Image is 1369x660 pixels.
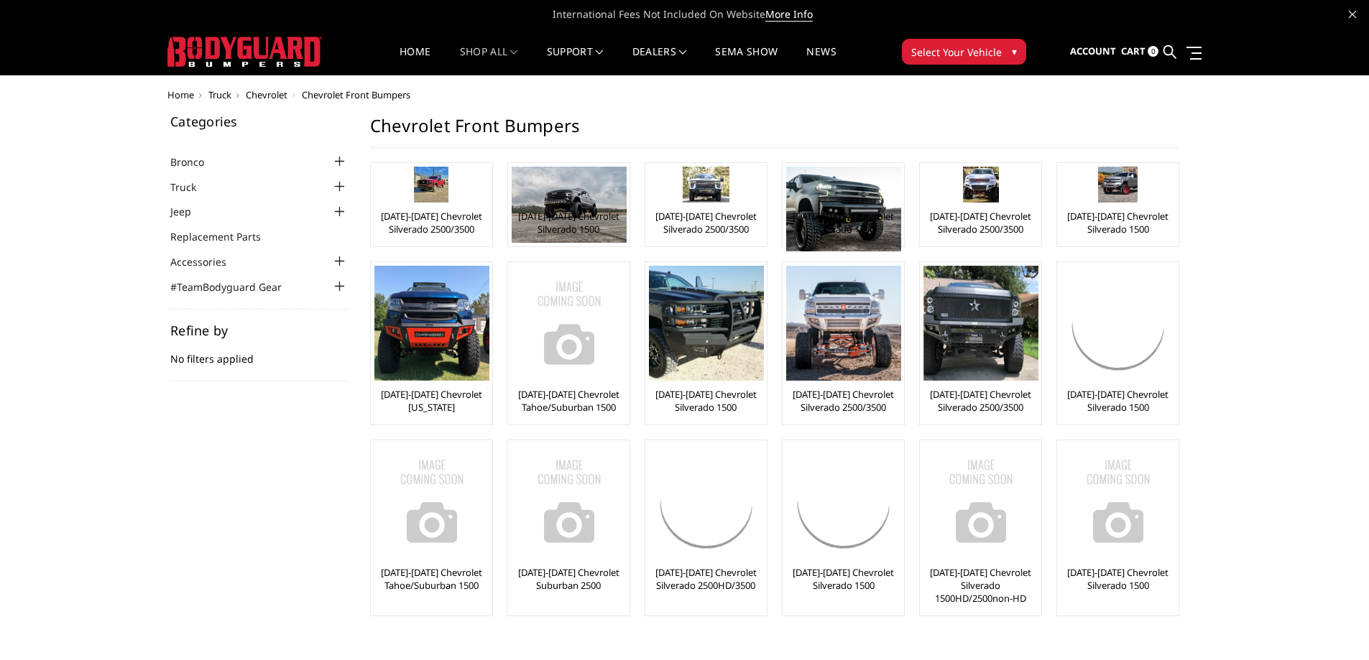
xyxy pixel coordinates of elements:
a: [DATE]-[DATE] Chevrolet Tahoe/Suburban 1500 [512,388,626,414]
img: No Image [923,444,1038,559]
a: Accessories [170,254,244,269]
a: [DATE]-[DATE] Chevrolet Silverado 2500/3500 [923,388,1038,414]
a: News [806,47,836,75]
a: Home [400,47,430,75]
a: Replacement Parts [170,229,279,244]
a: Truck [208,88,231,101]
a: Bronco [170,154,222,169]
img: No Image [512,266,627,381]
a: [DATE]-[DATE] Chevrolet Silverado 2500/3500 [374,210,489,236]
a: More Info [765,7,813,22]
a: #TeamBodyguard Gear [170,279,300,294]
h5: Categories [170,115,349,128]
span: Select Your Vehicle [911,45,1002,60]
a: Dealers [632,47,687,75]
a: [DATE]-[DATE] Chevrolet Silverado 2500/3500 [786,388,900,414]
a: [DATE]-[DATE] Chevrolet Silverado 1500 [1061,210,1175,236]
a: [DATE]-[DATE] Chevrolet Silverado 1500HD/2500non-HD [923,566,1038,605]
a: Account [1070,32,1116,71]
a: SEMA Show [715,47,778,75]
img: No Image [512,444,627,559]
h5: Refine by [170,324,349,337]
a: [DATE]-[DATE] Chevrolet Silverado 2500HD/3500 [649,566,763,592]
a: [DATE]-[DATE] Chevrolet Silverado 2500/3500 [923,210,1038,236]
a: shop all [460,47,518,75]
span: Chevrolet Front Bumpers [302,88,410,101]
img: BODYGUARD BUMPERS [167,37,322,67]
a: [DATE]-[DATE] Chevrolet Silverado 1500 [1061,388,1175,414]
a: Truck [170,180,214,195]
a: [DATE]-[DATE] Chevrolet Suburban 2500 [512,566,626,592]
a: [DATE]-[DATE] Chevrolet Tahoe/Suburban 1500 [374,566,489,592]
a: Cart 0 [1121,32,1158,71]
span: Account [1070,45,1116,57]
a: Chevrolet [246,88,287,101]
a: [DATE]-[DATE] Chevrolet Silverado 1500 [1061,566,1175,592]
a: No Image [923,444,1038,559]
h1: Chevrolet Front Bumpers [370,115,1178,148]
span: 0 [1148,46,1158,57]
a: Jeep [170,204,209,219]
a: [DATE]-[DATE] Chevrolet Silverado 2500/3500 [649,210,763,236]
div: No filters applied [170,324,349,381]
a: [DATE]-[DATE] Chevrolet Silverado 1500 [786,566,900,592]
span: ▾ [1012,44,1017,59]
img: No Image [1061,444,1176,559]
a: Home [167,88,194,101]
span: Cart [1121,45,1146,57]
img: No Image [374,444,489,559]
a: [DATE]-[DATE] Chevrolet [US_STATE] [374,388,489,414]
a: [DATE]-[DATE] Chevrolet Silverado 1500 [649,388,763,414]
a: Support [547,47,604,75]
button: Select Your Vehicle [902,39,1026,65]
a: [DATE]-[DATE] Chevrolet Silverado 1500 [512,210,626,236]
a: [DATE]-[DATE] Chevrolet Silverado 1500 [786,210,900,236]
